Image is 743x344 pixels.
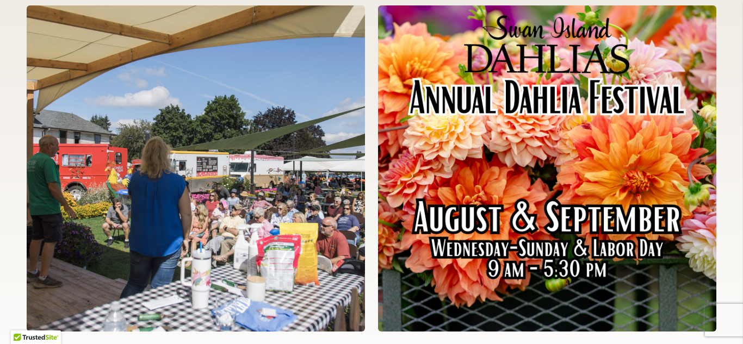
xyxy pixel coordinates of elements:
img: 2025 Annual Dahlias Festival Poster [378,5,716,332]
img: Dahlia Lecture [27,5,365,332]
